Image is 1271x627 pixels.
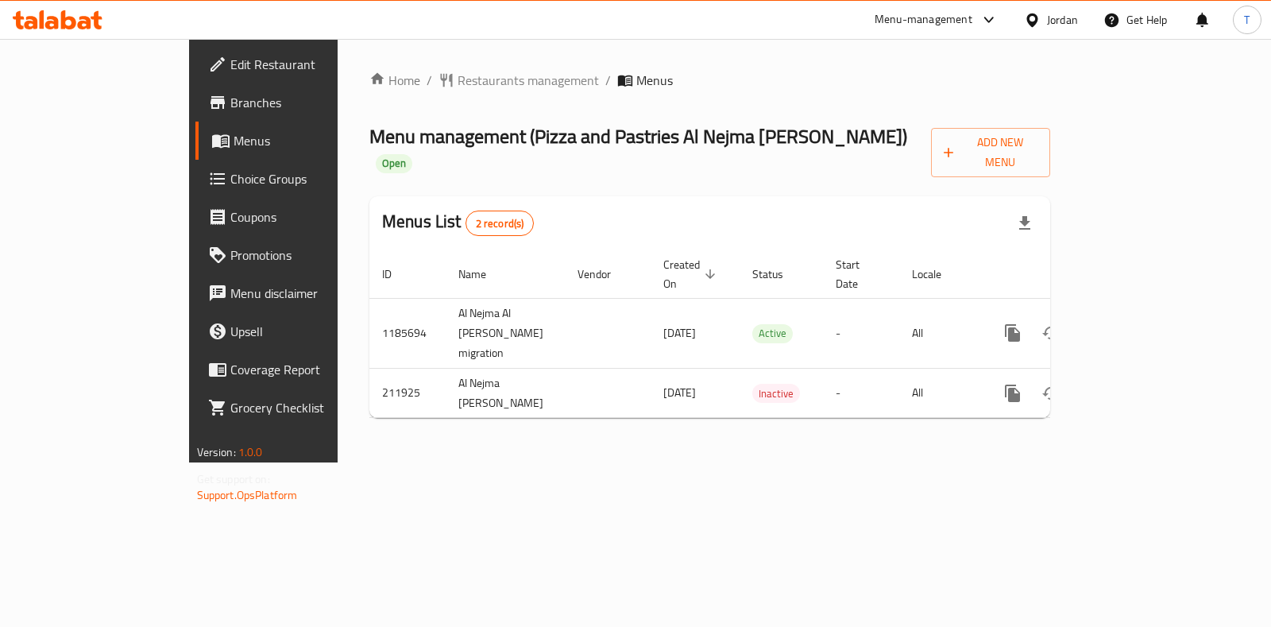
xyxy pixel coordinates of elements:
h2: Menus List [382,210,534,236]
li: / [427,71,432,90]
span: Menus [636,71,673,90]
div: Total records count [466,211,535,236]
td: - [823,368,899,418]
span: 1.0.0 [238,442,263,463]
td: All [899,368,981,418]
span: Promotions [230,246,388,265]
td: Al Nejma [PERSON_NAME] [446,368,565,418]
li: / [605,71,611,90]
td: - [823,298,899,368]
td: 1185694 [369,298,446,368]
span: [DATE] [663,323,696,343]
span: Edit Restaurant [230,55,388,74]
span: T [1244,11,1250,29]
a: Branches [195,83,401,122]
span: Coverage Report [230,360,388,379]
span: Get support on: [197,469,270,490]
a: Promotions [195,236,401,274]
button: more [994,374,1032,412]
span: 2 record(s) [466,216,534,231]
div: Menu-management [875,10,972,29]
a: Support.OpsPlatform [197,485,298,505]
a: Coverage Report [195,350,401,389]
a: Menus [195,122,401,160]
div: Export file [1006,204,1044,242]
button: more [994,314,1032,352]
td: All [899,298,981,368]
span: Version: [197,442,236,463]
span: Menu disclaimer [230,284,388,303]
span: Locale [912,265,962,284]
span: Inactive [752,385,800,403]
span: Branches [230,93,388,112]
span: Name [458,265,507,284]
span: Active [752,324,793,343]
span: Choice Groups [230,169,388,188]
span: Add New Menu [944,133,1037,172]
table: enhanced table [369,250,1159,419]
span: Status [752,265,804,284]
a: Menu disclaimer [195,274,401,312]
button: Change Status [1032,314,1070,352]
th: Actions [981,250,1159,299]
span: Menu management ( Pizza and Pastries Al Nejma [PERSON_NAME] ) [369,118,907,154]
span: Menus [234,131,388,150]
button: Add New Menu [931,128,1050,177]
span: Coupons [230,207,388,226]
a: Restaurants management [438,71,599,90]
span: [DATE] [663,382,696,403]
a: Upsell [195,312,401,350]
nav: breadcrumb [369,71,1050,90]
td: Al Nejma Al [PERSON_NAME] migration [446,298,565,368]
span: Grocery Checklist [230,398,388,417]
span: Created On [663,255,720,293]
td: 211925 [369,368,446,418]
button: Change Status [1032,374,1070,412]
a: Grocery Checklist [195,389,401,427]
span: Start Date [836,255,880,293]
a: Edit Restaurant [195,45,401,83]
a: Coupons [195,198,401,236]
span: ID [382,265,412,284]
div: Jordan [1047,11,1078,29]
span: Restaurants management [458,71,599,90]
span: Upsell [230,322,388,341]
a: Choice Groups [195,160,401,198]
div: Active [752,324,793,343]
span: Vendor [578,265,632,284]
